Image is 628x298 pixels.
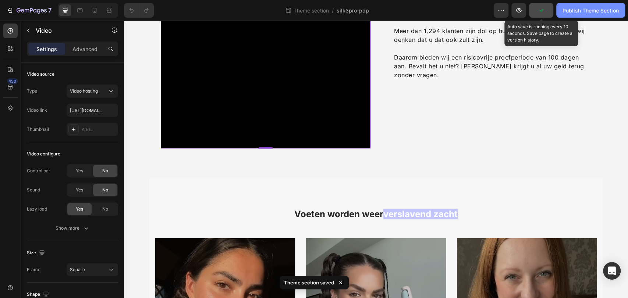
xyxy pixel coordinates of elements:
span: Yes [76,187,83,193]
span: / [332,7,334,14]
button: Show more [27,222,118,235]
span: No [102,206,108,212]
div: Video source [27,71,54,78]
div: Publish Theme Section [563,7,619,14]
button: Video hosting [67,85,118,98]
p: Theme section saved [284,279,334,286]
p: Daarom bieden wij een risicovrije proefperiode van 100 dagen aan. Bevalt het u niet? [PERSON_NAME... [270,32,466,59]
p: Advanced [72,45,97,53]
button: 7 [3,3,55,18]
span: Yes [76,206,83,212]
button: Publish Theme Section [556,3,625,18]
h2: Voeten worden weer [31,187,473,200]
div: Open Intercom Messenger [603,262,621,280]
span: Square [70,267,85,272]
span: Video hosting [70,88,98,94]
p: Video [36,26,98,35]
p: Settings [36,45,57,53]
div: Add... [82,126,116,133]
span: No [102,168,108,174]
iframe: Design area [124,21,628,298]
div: Size [27,248,46,258]
div: Lazy load [27,206,47,212]
div: Frame [27,266,40,273]
div: 450 [7,78,18,84]
span: No [102,187,108,193]
span: silk3pro-pdp [337,7,369,14]
span: Theme section [292,7,330,14]
button: Square [67,263,118,276]
div: Thumbnail [27,126,49,133]
div: Type [27,88,37,94]
div: Video link [27,107,47,114]
input: Insert video url here [67,104,118,117]
div: Video configure [27,151,60,157]
p: 7 [48,6,52,15]
span: verslavend zacht [259,188,334,198]
div: Undo/Redo [124,3,154,18]
div: Sound [27,187,40,193]
span: Yes [76,168,83,174]
div: Show more [56,225,90,232]
div: Control bar [27,168,50,174]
